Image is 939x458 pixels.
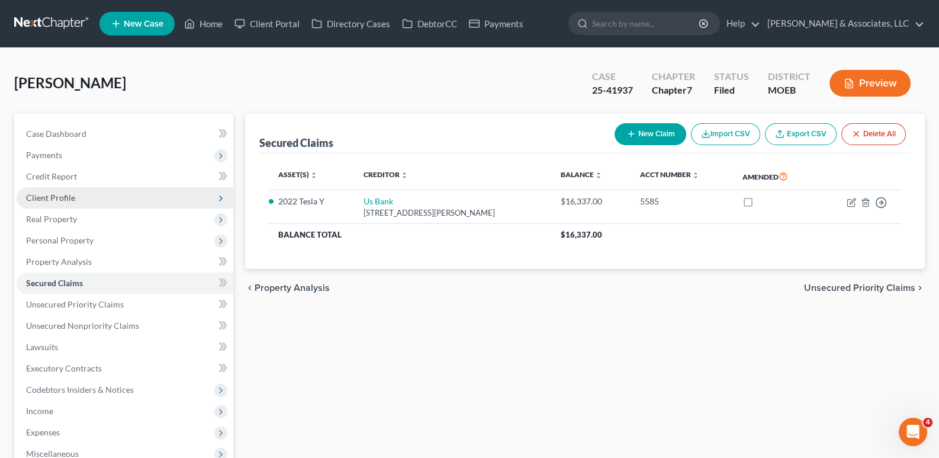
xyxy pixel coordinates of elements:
span: Income [26,406,53,416]
a: Directory Cases [306,13,396,34]
a: Unsecured Priority Claims [17,294,233,315]
span: Credit Report [26,171,77,181]
div: 25-41937 [592,84,633,97]
span: Lawsuits [26,342,58,352]
a: Client Portal [229,13,306,34]
span: Client Profile [26,193,75,203]
button: Import CSV [691,123,760,145]
span: Property Analysis [26,257,92,267]
span: Unsecured Nonpriority Claims [26,321,139,331]
div: 5585 [639,196,723,207]
i: unfold_more [401,172,408,179]
span: Personal Property [26,235,94,245]
span: Codebtors Insiders & Notices [26,385,134,395]
li: 2022 Tesla Y [278,196,345,207]
a: Help [721,13,760,34]
span: Unsecured Priority Claims [804,283,915,293]
a: Unsecured Nonpriority Claims [17,315,233,337]
div: Case [592,70,633,84]
a: Credit Report [17,166,233,187]
a: [PERSON_NAME] & Associates, LLC [761,13,924,34]
input: Search by name... [592,12,700,34]
span: 7 [687,84,692,95]
a: Case Dashboard [17,123,233,145]
i: unfold_more [692,172,699,179]
button: chevron_left Property Analysis [245,283,330,293]
a: Asset(s) unfold_more [278,170,317,179]
a: Acct Number unfold_more [639,170,699,179]
span: Unsecured Priority Claims [26,299,124,309]
div: $16,337.00 [561,196,621,207]
i: unfold_more [595,172,602,179]
a: DebtorCC [396,13,463,34]
span: Secured Claims [26,278,83,288]
span: $16,337.00 [561,230,602,239]
iframe: Intercom live chat [899,418,927,446]
span: New Case [124,20,163,28]
th: Amended [732,163,817,190]
i: unfold_more [310,172,317,179]
div: Chapter [652,84,695,97]
i: chevron_right [915,283,925,293]
a: Lawsuits [17,337,233,358]
a: Secured Claims [17,273,233,294]
a: Balance unfold_more [561,170,602,179]
div: Status [714,70,749,84]
span: Executory Contracts [26,363,102,373]
button: New Claim [615,123,686,145]
a: Home [178,13,229,34]
div: [STREET_ADDRESS][PERSON_NAME] [364,207,542,219]
span: 4 [923,418,932,427]
div: MOEB [768,84,811,97]
button: Preview [829,70,911,97]
span: [PERSON_NAME] [14,74,126,91]
span: Real Property [26,214,77,224]
th: Balance Total [269,224,551,245]
a: Creditor unfold_more [364,170,408,179]
button: Delete All [841,123,906,145]
div: District [768,70,811,84]
span: Case Dashboard [26,129,86,139]
span: Expenses [26,427,60,437]
div: Filed [714,84,749,97]
i: chevron_left [245,283,255,293]
a: Property Analysis [17,251,233,273]
a: Us Bank [364,196,393,206]
a: Export CSV [765,123,837,145]
a: Executory Contracts [17,358,233,379]
div: Secured Claims [259,136,333,150]
span: Property Analysis [255,283,330,293]
div: Chapter [652,70,695,84]
span: Payments [26,150,62,160]
button: Unsecured Priority Claims chevron_right [804,283,925,293]
a: Payments [463,13,529,34]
